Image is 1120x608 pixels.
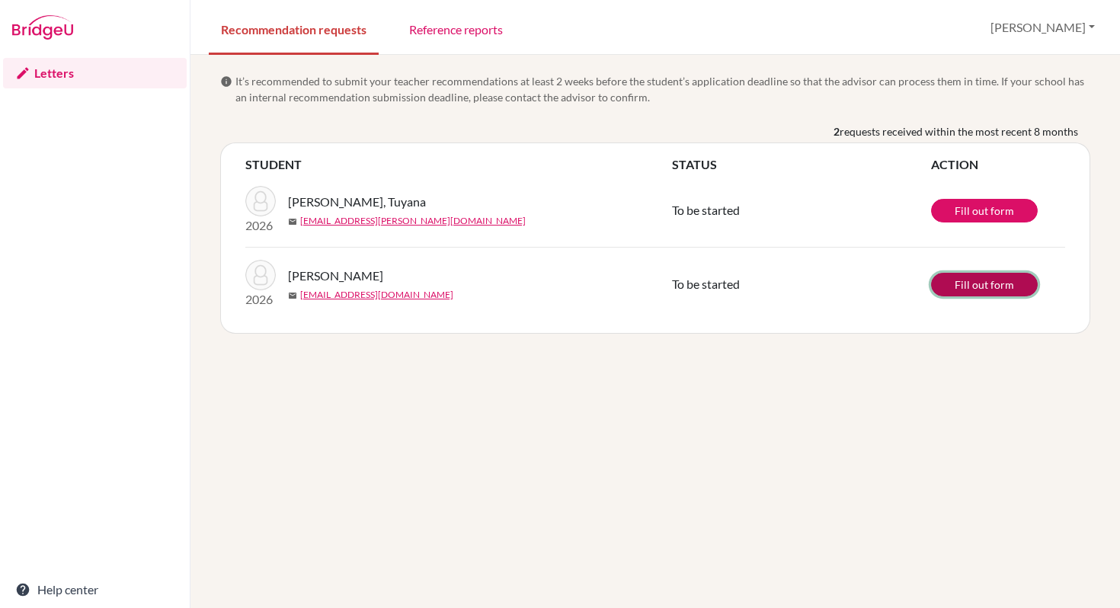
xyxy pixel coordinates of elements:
th: STUDENT [245,155,672,174]
a: Reference reports [397,2,515,55]
a: [EMAIL_ADDRESS][DOMAIN_NAME] [300,288,453,302]
a: Fill out form [931,273,1038,296]
span: To be started [672,277,740,291]
th: STATUS [672,155,931,174]
span: info [220,75,232,88]
p: 2026 [245,290,276,309]
span: It’s recommended to submit your teacher recommendations at least 2 weeks before the student’s app... [235,73,1090,105]
a: Letters [3,58,187,88]
button: [PERSON_NAME] [984,13,1102,42]
b: 2 [834,123,840,139]
a: Recommendation requests [209,2,379,55]
p: 2026 [245,216,276,235]
span: To be started [672,203,740,217]
span: requests received within the most recent 8 months [840,123,1078,139]
a: [EMAIL_ADDRESS][PERSON_NAME][DOMAIN_NAME] [300,214,526,228]
span: [PERSON_NAME] [288,267,383,285]
span: [PERSON_NAME], Tuyana [288,193,426,211]
img: Bridge-U [12,15,73,40]
img: Badmaeva, Tuyana [245,186,276,216]
span: mail [288,291,297,300]
a: Help center [3,574,187,605]
a: Fill out form [931,199,1038,222]
span: mail [288,217,297,226]
th: ACTION [931,155,1065,174]
img: Khalil, Maya [245,260,276,290]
